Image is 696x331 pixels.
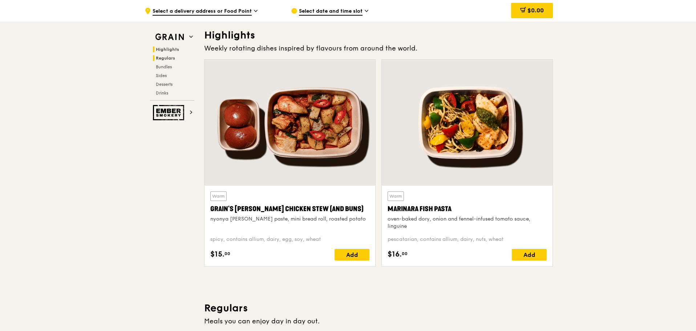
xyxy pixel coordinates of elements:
[156,90,168,96] span: Drinks
[527,7,544,14] span: $0.00
[153,105,186,120] img: Ember Smokery web logo
[335,249,369,261] div: Add
[156,82,173,87] span: Desserts
[512,249,547,261] div: Add
[388,204,547,214] div: Marinara Fish Pasta
[204,316,553,326] div: Meals you can enjoy day in day out.
[204,43,553,53] div: Weekly rotating dishes inspired by flavours from around the world.
[153,8,252,16] span: Select a delivery address or Food Point
[388,191,404,201] div: Warm
[388,249,402,260] span: $16.
[210,191,227,201] div: Warm
[224,251,230,257] span: 00
[402,251,408,257] span: 00
[388,215,547,230] div: oven-baked dory, onion and fennel-infused tomato sauce, linguine
[156,64,172,69] span: Bundles
[210,236,369,243] div: spicy, contains allium, dairy, egg, soy, wheat
[153,31,186,44] img: Grain web logo
[204,302,553,315] h3: Regulars
[156,47,179,52] span: Highlights
[210,249,224,260] span: $15.
[388,236,547,243] div: pescatarian, contains allium, dairy, nuts, wheat
[210,204,369,214] div: Grain's [PERSON_NAME] Chicken Stew (and buns)
[210,215,369,223] div: nyonya [PERSON_NAME] paste, mini bread roll, roasted potato
[156,73,167,78] span: Sides
[204,29,553,42] h3: Highlights
[156,56,175,61] span: Regulars
[299,8,363,16] span: Select date and time slot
